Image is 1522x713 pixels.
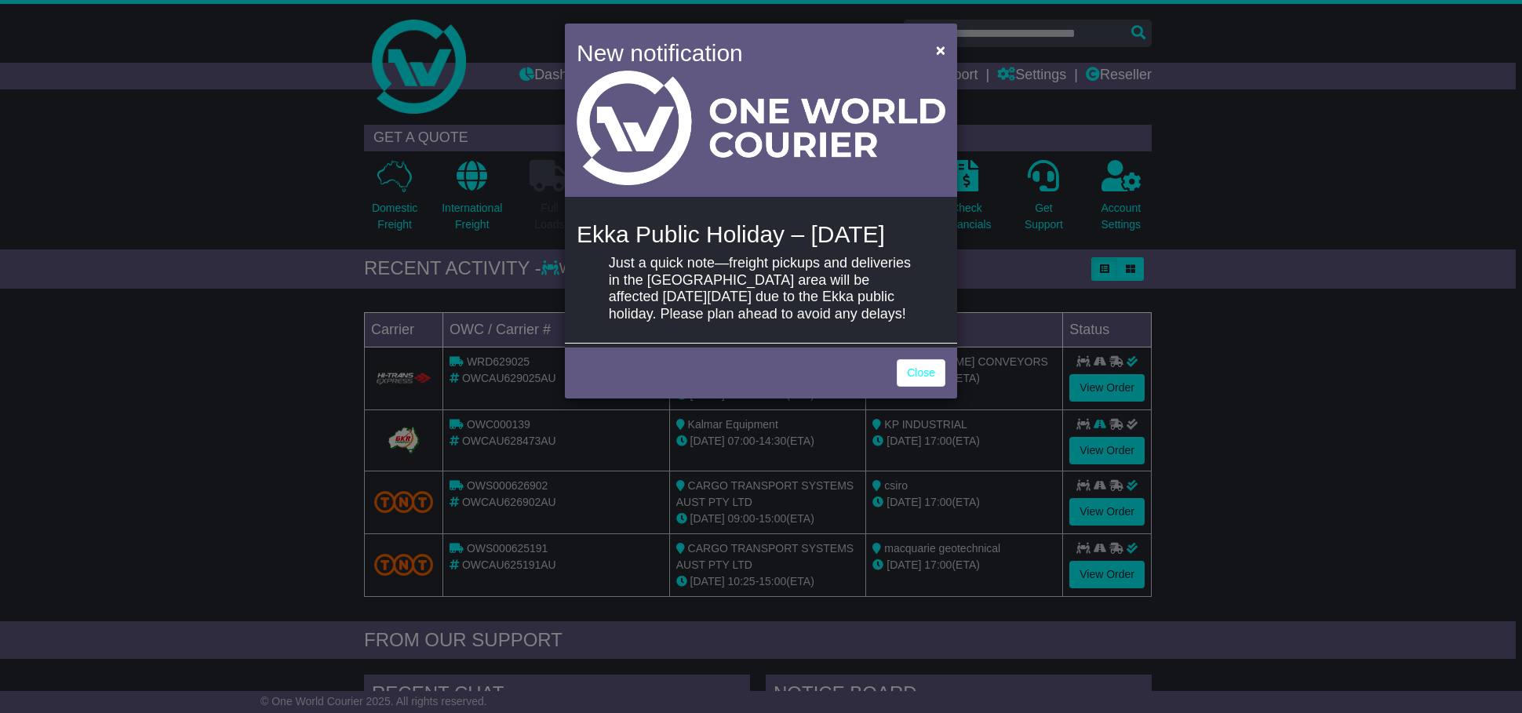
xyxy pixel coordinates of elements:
[577,35,913,71] h4: New notification
[936,41,945,59] span: ×
[897,359,945,387] a: Close
[577,71,945,185] img: Light
[928,34,953,66] button: Close
[609,255,913,322] p: Just a quick note—freight pickups and deliveries in the [GEOGRAPHIC_DATA] area will be affected [...
[577,221,945,247] h4: Ekka Public Holiday – [DATE]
